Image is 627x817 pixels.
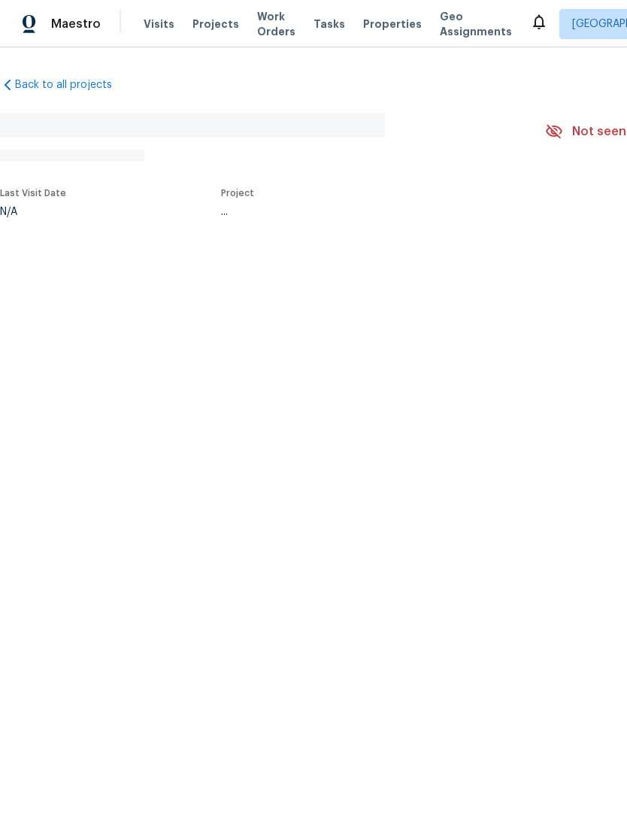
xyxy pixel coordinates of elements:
[313,19,345,29] span: Tasks
[144,17,174,32] span: Visits
[363,17,422,32] span: Properties
[51,17,101,32] span: Maestro
[257,9,295,39] span: Work Orders
[192,17,239,32] span: Projects
[440,9,512,39] span: Geo Assignments
[221,207,510,217] div: ...
[221,189,254,198] span: Project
